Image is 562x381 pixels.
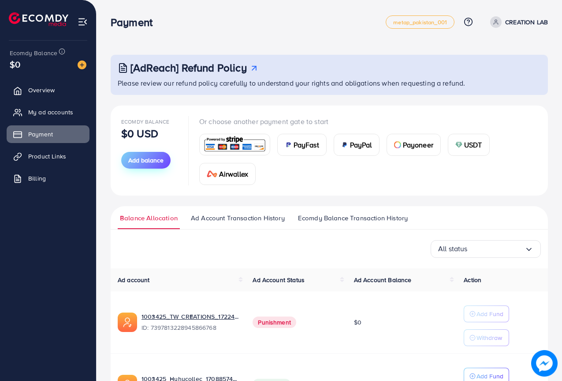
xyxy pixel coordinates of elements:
img: image [78,60,86,69]
button: Add Fund [464,306,509,322]
span: Punishment [253,317,296,328]
img: card [455,141,462,148]
span: Action [464,275,481,284]
span: Ad Account Status [253,275,305,284]
span: All status [438,242,468,256]
p: Withdraw [476,332,502,343]
span: Balance Allocation [120,213,178,223]
img: card [285,141,292,148]
a: CREATION LAB [487,16,548,28]
a: Product Links [7,147,89,165]
a: Billing [7,170,89,187]
a: 1003425_TW CREATIONS_1722437620661 [141,312,238,321]
span: Product Links [28,152,66,161]
p: Or choose another payment gate to start [199,116,537,127]
h3: Payment [111,16,160,29]
p: $0 USD [121,128,158,139]
img: card [207,170,217,177]
a: cardPayPal [334,134,380,156]
a: card [199,134,270,155]
button: Withdraw [464,329,509,346]
div: <span class='underline'>1003425_TW CREATIONS_1722437620661</span></br>7397813228945866768 [141,312,238,332]
span: Ecomdy Balance Transaction History [298,213,408,223]
span: Ad account [118,275,150,284]
img: card [394,141,401,148]
span: Ecomdy Balance [10,49,57,57]
a: Payment [7,125,89,143]
span: USDT [464,140,482,150]
span: $0 [354,318,361,327]
a: cardAirwallex [199,163,256,185]
span: PayFast [294,140,319,150]
img: logo [9,12,68,26]
a: My ad accounts [7,103,89,121]
h3: [AdReach] Refund Policy [130,61,247,74]
span: metap_pakistan_001 [393,19,447,25]
span: Ecomdy Balance [121,118,169,125]
span: $0 [10,58,20,71]
span: ID: 7397813228945866768 [141,323,238,332]
span: Overview [28,86,55,94]
span: Ad Account Balance [354,275,412,284]
img: menu [78,17,88,27]
img: ic-ads-acc.e4c84228.svg [118,313,137,332]
a: cardPayFast [277,134,327,156]
span: Airwallex [219,169,248,179]
p: Add Fund [476,309,503,319]
a: cardUSDT [448,134,490,156]
span: Payment [28,130,53,139]
a: cardPayoneer [387,134,441,156]
span: Payoneer [403,140,433,150]
a: metap_pakistan_001 [386,15,454,29]
span: Add balance [128,156,164,165]
img: image [531,350,558,377]
p: CREATION LAB [505,17,548,27]
span: Billing [28,174,46,183]
span: PayPal [350,140,372,150]
div: Search for option [431,240,541,258]
span: My ad accounts [28,108,73,117]
img: card [202,135,267,154]
img: card [341,141,348,148]
p: Please review our refund policy carefully to understand your rights and obligations when requesti... [118,78,543,88]
span: Ad Account Transaction History [191,213,285,223]
a: Overview [7,81,89,99]
button: Add balance [121,152,171,169]
input: Search for option [468,242,525,256]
